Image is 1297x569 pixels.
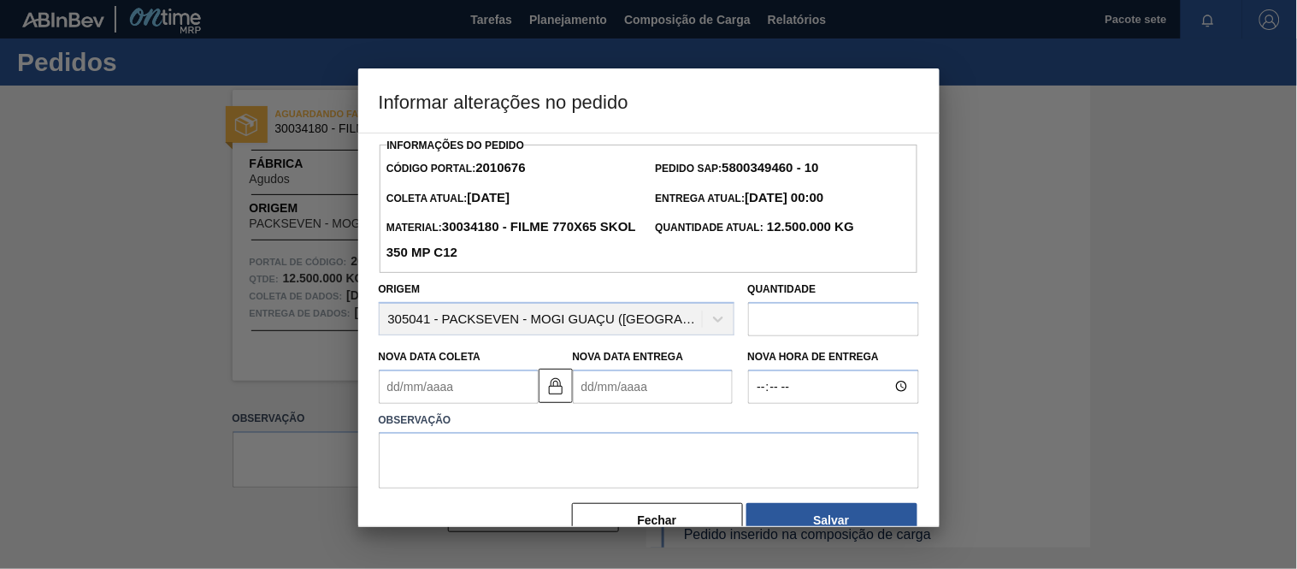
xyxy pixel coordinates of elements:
font: 2010676 [475,160,525,175]
font: Salvar [813,513,849,527]
font: Entrega Atual: [656,193,746,204]
font: Nova Data Entrega [573,351,684,363]
button: trancado [539,369,573,403]
font: 5800349460 - 10 [722,160,819,175]
font: Pedido SAP: [656,163,722,175]
font: Nova Hora de Entrega [748,351,880,363]
input: dd/mm/aaaa [573,370,733,404]
input: dd/mm/aaaa [379,370,539,404]
font: Coleta Atual: [386,193,468,204]
font: Informações do Pedido [387,139,525,151]
font: Observação [379,414,451,426]
font: Fechar [638,513,677,527]
font: 12.500.000 KG [767,219,854,234]
font: Material: [386,222,442,234]
button: Fechar [572,503,743,537]
font: [DATE] 00:00 [745,190,823,204]
button: Salvar [746,503,917,537]
font: Nova Data Coleta [379,351,481,363]
font: Quantidade Atual: [656,222,764,234]
font: Informar alterações no pedido [379,92,628,113]
font: 30034180 - FILME 770X65 SKOL 350 MP C12 [386,219,636,259]
font: Quantidade [748,283,817,295]
font: Origem [379,283,421,295]
font: [DATE] [468,190,510,204]
img: trancado [545,376,566,396]
font: Código Portal: [386,163,475,175]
